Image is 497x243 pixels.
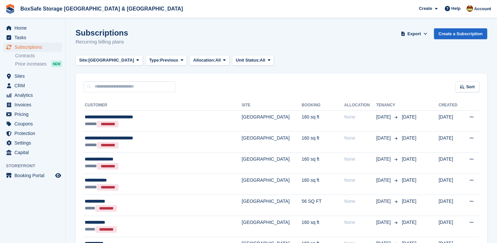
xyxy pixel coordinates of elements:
span: Storefront [6,163,65,169]
img: Kim [466,5,473,12]
span: All [260,57,265,64]
span: Unit Status: [236,57,260,64]
th: Created [439,100,462,111]
a: menu [3,42,62,52]
td: [GEOGRAPHIC_DATA] [242,174,302,195]
span: Sort [466,84,475,90]
button: Allocation: All [190,55,230,66]
th: Customer [83,100,242,111]
span: Export [407,31,421,37]
div: None [344,219,376,226]
td: [GEOGRAPHIC_DATA] [242,216,302,237]
a: menu [3,171,62,180]
span: Price increases [15,61,47,67]
span: CRM [14,81,54,90]
span: [DATE] [376,219,392,226]
h1: Subscriptions [76,28,128,37]
th: Tenancy [376,100,399,111]
span: Invoices [14,100,54,109]
td: [DATE] [439,216,462,237]
td: 160 sq ft [302,131,344,152]
div: None [344,135,376,142]
a: menu [3,81,62,90]
span: Account [474,6,491,12]
a: menu [3,148,62,157]
p: Recurring billing plans [76,38,128,46]
td: [GEOGRAPHIC_DATA] [242,131,302,152]
span: Site: [79,57,88,64]
span: [DATE] [376,156,392,163]
a: menu [3,100,62,109]
span: Home [14,23,54,33]
th: Site [242,100,302,111]
span: [DATE] [402,220,416,225]
a: menu [3,23,62,33]
td: 160 sq ft [302,152,344,174]
div: None [344,177,376,184]
span: Capital [14,148,54,157]
span: Protection [14,129,54,138]
img: stora-icon-8386f47178a22dfd0bd8f6a31ec36ba5ce8667c1dd55bd0f319d3a0aa187defe.svg [5,4,15,14]
span: Analytics [14,91,54,100]
button: Unit Status: All [232,55,274,66]
span: All [215,57,221,64]
a: menu [3,91,62,100]
span: Help [451,5,461,12]
a: menu [3,110,62,119]
td: 160 sq ft [302,216,344,237]
span: Pricing [14,110,54,119]
span: Sites [14,71,54,81]
span: [GEOGRAPHIC_DATA] [88,57,134,64]
span: Booking Portal [14,171,54,180]
td: [GEOGRAPHIC_DATA] [242,195,302,216]
span: Coupons [14,119,54,128]
span: [DATE] [402,135,416,141]
span: Settings [14,138,54,148]
span: [DATE] [402,114,416,120]
td: [DATE] [439,152,462,174]
span: Allocation: [193,57,215,64]
span: Create [419,5,432,12]
a: BoxSafe Storage [GEOGRAPHIC_DATA] & [GEOGRAPHIC_DATA] [18,3,186,14]
th: Allocation [344,100,376,111]
td: [GEOGRAPHIC_DATA] [242,110,302,131]
a: menu [3,119,62,128]
td: [DATE] [439,195,462,216]
div: None [344,198,376,205]
span: Type: [149,57,160,64]
th: Booking [302,100,344,111]
button: Export [400,28,429,39]
a: menu [3,129,62,138]
a: Contracts [15,53,62,59]
span: [DATE] [376,135,392,142]
span: [DATE] [402,199,416,204]
td: [DATE] [439,131,462,152]
span: [DATE] [402,156,416,162]
div: None [344,156,376,163]
a: menu [3,33,62,42]
a: menu [3,138,62,148]
td: [DATE] [439,174,462,195]
td: [GEOGRAPHIC_DATA] [242,152,302,174]
span: Tasks [14,33,54,42]
span: Subscriptions [14,42,54,52]
button: Type: Previous [146,55,187,66]
span: [DATE] [402,177,416,183]
span: Previous [160,57,178,64]
a: Preview store [54,172,62,179]
span: [DATE] [376,198,392,205]
span: [DATE] [376,114,392,121]
td: [DATE] [439,110,462,131]
div: None [344,114,376,121]
a: Price increases NEW [15,60,62,67]
a: Create a Subscription [434,28,487,39]
div: NEW [51,61,62,67]
a: menu [3,71,62,81]
td: 56 SQ FT [302,195,344,216]
td: 160 sq ft [302,110,344,131]
span: [DATE] [376,177,392,184]
td: 160 sq ft [302,174,344,195]
button: Site: [GEOGRAPHIC_DATA] [76,55,143,66]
